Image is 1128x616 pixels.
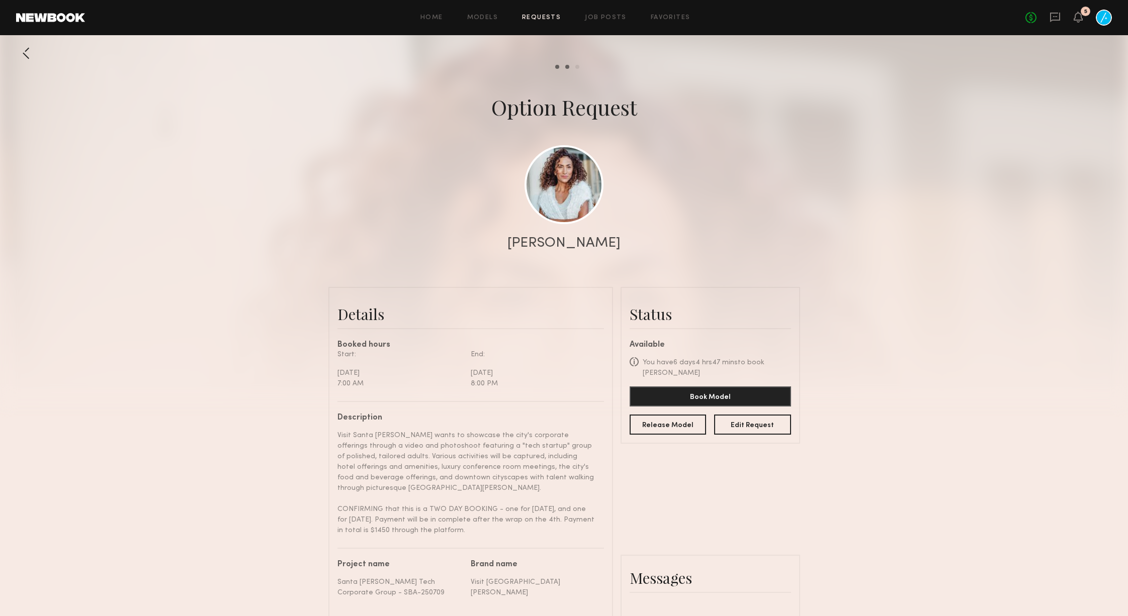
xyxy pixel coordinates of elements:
[471,561,596,569] div: Brand name
[630,415,707,435] button: Release Model
[337,349,463,360] div: Start:
[471,378,596,389] div: 8:00 PM
[522,15,561,21] a: Requests
[337,341,604,349] div: Booked hours
[643,357,791,378] div: You have 6 days 4 hrs 47 mins to book [PERSON_NAME]
[491,93,637,121] div: Option Request
[471,368,596,378] div: [DATE]
[467,15,498,21] a: Models
[337,577,463,598] div: Santa [PERSON_NAME] Tech Corporate Group - SBA-250709
[337,561,463,569] div: Project name
[420,15,443,21] a: Home
[651,15,690,21] a: Favorites
[630,568,791,588] div: Messages
[337,304,604,324] div: Details
[630,386,791,406] button: Book Model
[630,304,791,324] div: Status
[507,236,621,250] div: [PERSON_NAME]
[630,341,791,349] div: Available
[471,349,596,360] div: End:
[337,368,463,378] div: [DATE]
[1084,9,1087,15] div: 5
[337,378,463,389] div: 7:00 AM
[471,577,596,598] div: Visit [GEOGRAPHIC_DATA][PERSON_NAME]
[585,15,627,21] a: Job Posts
[714,415,791,435] button: Edit Request
[337,430,596,536] div: Visit Santa [PERSON_NAME] wants to showcase the city's corporate offerings through a video and ph...
[337,414,596,422] div: Description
